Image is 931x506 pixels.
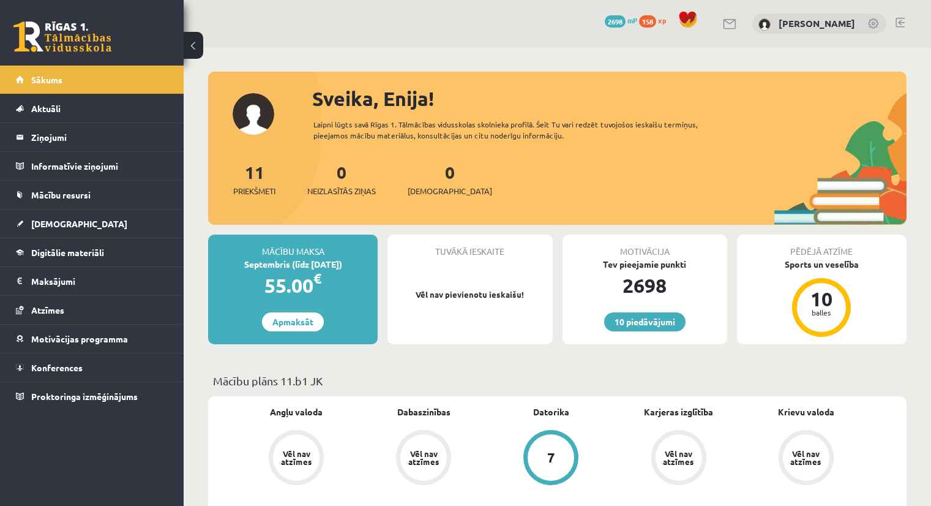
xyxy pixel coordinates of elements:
span: € [313,270,321,287]
a: Vēl nav atzīmes [233,430,360,488]
span: [DEMOGRAPHIC_DATA] [408,185,492,197]
a: Proktoringa izmēģinājums [16,382,168,410]
div: Tuvākā ieskaite [387,235,552,258]
div: Sveika, Enija! [312,84,907,113]
div: Tev pieejamie punkti [563,258,727,271]
span: [DEMOGRAPHIC_DATA] [31,218,127,229]
a: Dabaszinības [397,406,451,418]
div: Vēl nav atzīmes [789,450,823,466]
a: Atzīmes [16,296,168,324]
span: Aktuāli [31,103,61,114]
span: Atzīmes [31,304,64,315]
span: mP [627,15,637,25]
div: Vēl nav atzīmes [279,450,313,466]
a: Sports un veselība 10 balles [737,258,907,339]
span: Neizlasītās ziņas [307,185,376,197]
div: 10 [803,289,840,309]
a: Vēl nav atzīmes [615,430,742,488]
a: Angļu valoda [270,406,323,418]
span: Priekšmeti [233,185,275,197]
a: Informatīvie ziņojumi [16,152,168,180]
a: Apmaksāt [262,312,324,331]
span: Konferences [31,362,83,373]
a: Rīgas 1. Tālmācības vidusskola [13,21,111,52]
div: Motivācija [563,235,727,258]
span: Proktoringa izmēģinājums [31,391,138,402]
a: 7 [487,430,615,488]
a: 0[DEMOGRAPHIC_DATA] [408,161,492,197]
span: Sākums [31,74,62,85]
div: Vēl nav atzīmes [406,450,441,466]
a: [PERSON_NAME] [779,17,855,29]
a: Vēl nav atzīmes [360,430,487,488]
a: [DEMOGRAPHIC_DATA] [16,210,168,238]
a: Mācību resursi [16,181,168,209]
div: 7 [547,451,555,464]
a: Krievu valoda [778,406,834,418]
a: Sākums [16,66,168,94]
span: Mācību resursi [31,189,91,200]
a: 10 piedāvājumi [604,312,686,331]
a: Aktuāli [16,94,168,123]
p: Mācību plāns 11.b1 JK [213,372,902,389]
a: 158 xp [639,15,672,25]
legend: Ziņojumi [31,123,168,151]
div: 2698 [563,271,727,300]
span: Motivācijas programma [31,333,128,344]
div: Laipni lūgts savā Rīgas 1. Tālmācības vidusskolas skolnieka profilā. Šeit Tu vari redzēt tuvojošo... [313,119,733,141]
div: Vēl nav atzīmes [662,450,696,466]
a: Datorika [533,406,569,418]
span: 158 [639,15,656,28]
p: Vēl nav pievienotu ieskaišu! [394,289,546,301]
div: balles [803,309,840,316]
div: Septembris (līdz [DATE]) [208,258,378,271]
a: 2698 mP [605,15,637,25]
div: 55.00 [208,271,378,300]
a: Maksājumi [16,267,168,295]
legend: Informatīvie ziņojumi [31,152,168,180]
a: 0Neizlasītās ziņas [307,161,376,197]
a: Vēl nav atzīmes [742,430,870,488]
span: 2698 [605,15,626,28]
a: Karjeras izglītība [644,406,713,418]
legend: Maksājumi [31,267,168,295]
a: Ziņojumi [16,123,168,151]
span: xp [658,15,666,25]
a: Motivācijas programma [16,325,168,353]
a: Konferences [16,353,168,382]
div: Pēdējā atzīme [737,235,907,258]
a: Digitālie materiāli [16,238,168,266]
span: Digitālie materiāli [31,247,104,258]
div: Sports un veselība [737,258,907,271]
div: Mācību maksa [208,235,378,258]
img: Enija Greitaite [758,18,771,31]
a: 11Priekšmeti [233,161,275,197]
